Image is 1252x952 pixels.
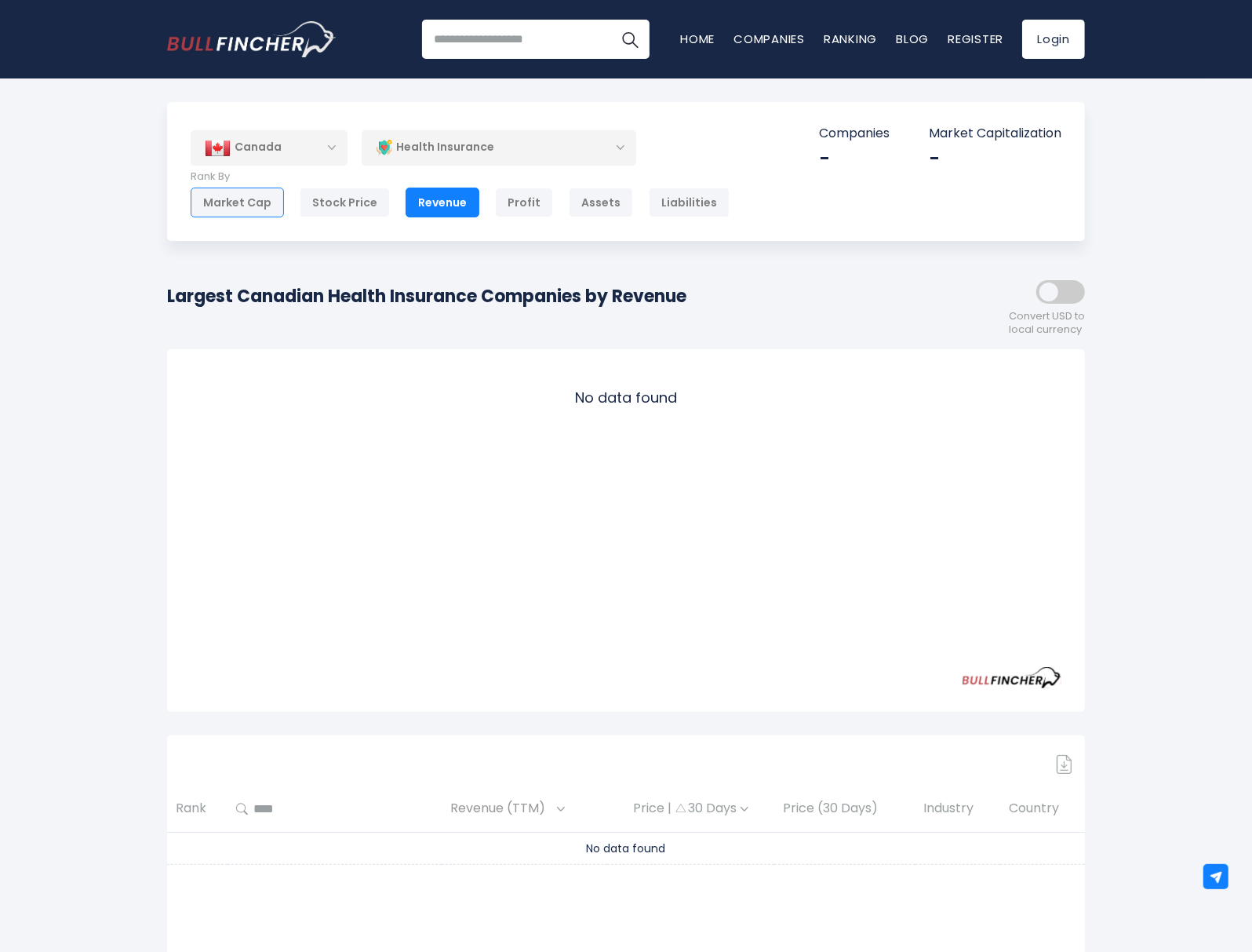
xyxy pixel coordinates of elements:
div: Revenue [406,188,479,217]
div: - [819,146,890,170]
div: Stock Price [300,188,390,217]
button: Search [610,20,650,59]
div: Assets [569,188,633,217]
a: Go to homepage [167,21,336,57]
p: Market Capitalization [929,126,1061,142]
div: Profit [495,188,553,217]
a: Login [1022,20,1085,59]
th: Price (30 Days) [774,786,915,833]
div: No data found [191,373,1061,422]
td: No data found [167,832,1085,864]
div: Liabilities [649,188,730,217]
div: Health Insurance [362,129,636,166]
th: Industry [915,786,1000,833]
th: Country [1000,786,1085,833]
a: Home [680,31,715,47]
div: Market Cap [191,188,284,217]
a: Blog [896,31,929,47]
th: Rank [167,786,227,833]
div: Canada [191,130,348,165]
p: Companies [819,126,890,142]
a: Ranking [824,31,877,47]
img: Bullfincher logo [167,21,337,57]
div: Price | 30 Days [616,801,766,817]
a: Register [948,31,1003,47]
p: Rank By [191,170,730,184]
a: Companies [733,31,805,47]
div: - [929,146,1061,170]
span: Convert USD to local currency [1009,310,1085,337]
span: Revenue (TTM) [450,797,553,821]
h1: Largest Canadian Health Insurance Companies by Revenue [167,283,686,309]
